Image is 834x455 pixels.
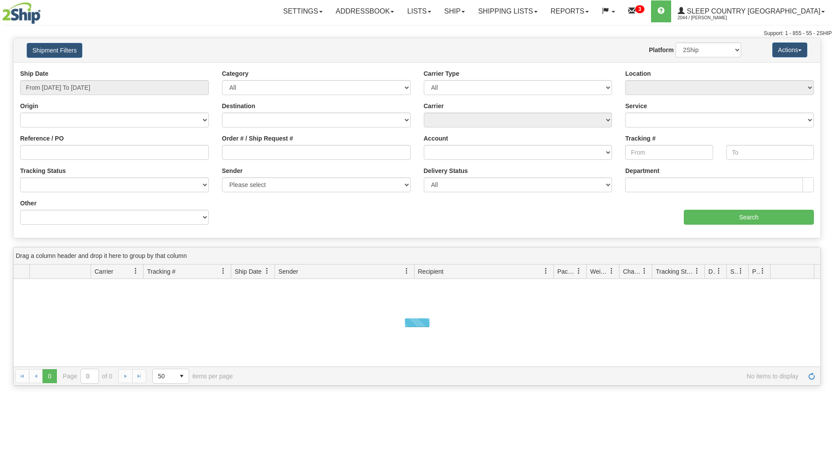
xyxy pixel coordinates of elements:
a: Shipping lists [472,0,544,22]
span: Recipient [418,267,443,276]
span: 2044 / [PERSON_NAME] [678,14,743,22]
a: Ship Date filter column settings [260,264,274,279]
button: Shipment Filters [27,43,82,58]
span: No items to display [245,373,799,380]
div: Support: 1 - 855 - 55 - 2SHIP [2,30,832,37]
input: Search [684,210,814,225]
input: From [625,145,713,160]
label: Category [222,69,249,78]
span: Page 0 [42,369,56,383]
label: Order # / Ship Request # [222,134,293,143]
label: Platform [649,46,674,54]
label: Delivery Status [424,166,468,175]
span: Weight [590,267,609,276]
a: Settings [277,0,329,22]
span: Page of 0 [63,369,113,384]
label: Tracking Status [20,166,66,175]
a: 3 [622,0,651,22]
a: Tracking Status filter column settings [690,264,704,279]
span: 50 [158,372,169,381]
label: Location [625,69,651,78]
a: Delivery Status filter column settings [711,264,726,279]
span: select [175,369,189,383]
label: Destination [222,102,255,110]
label: Carrier Type [424,69,459,78]
a: Reports [544,0,595,22]
label: Ship Date [20,69,49,78]
span: Packages [557,267,576,276]
a: Pickup Status filter column settings [755,264,770,279]
label: Reference / PO [20,134,64,143]
span: Ship Date [235,267,261,276]
a: Charge filter column settings [637,264,652,279]
img: logo2044.jpg [2,2,41,24]
span: Pickup Status [752,267,760,276]
a: Shipment Issues filter column settings [733,264,748,279]
span: Sender [278,267,298,276]
span: Sleep Country [GEOGRAPHIC_DATA] [685,7,820,15]
a: Packages filter column settings [571,264,586,279]
input: To [726,145,814,160]
sup: 3 [635,5,644,13]
span: Tracking # [147,267,176,276]
a: Tracking # filter column settings [216,264,231,279]
label: Carrier [424,102,444,110]
span: Tracking Status [656,267,694,276]
a: Lists [401,0,437,22]
a: Recipient filter column settings [538,264,553,279]
a: Ship [438,0,472,22]
label: Other [20,199,36,208]
label: Account [424,134,448,143]
label: Department [625,166,659,175]
a: Sender filter column settings [399,264,414,279]
a: Sleep Country [GEOGRAPHIC_DATA] 2044 / [PERSON_NAME] [671,0,831,22]
a: Refresh [805,369,819,383]
span: Charge [623,267,641,276]
span: Carrier [95,267,113,276]
a: Carrier filter column settings [128,264,143,279]
div: grid grouping header [14,247,820,265]
span: items per page [152,369,233,384]
label: Tracking # [625,134,655,143]
label: Sender [222,166,243,175]
button: Actions [772,42,807,57]
span: Shipment Issues [730,267,738,276]
a: Addressbook [329,0,401,22]
a: Weight filter column settings [604,264,619,279]
label: Origin [20,102,38,110]
label: Service [625,102,647,110]
span: Page sizes drop down [152,369,189,384]
span: Delivery Status [708,267,716,276]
